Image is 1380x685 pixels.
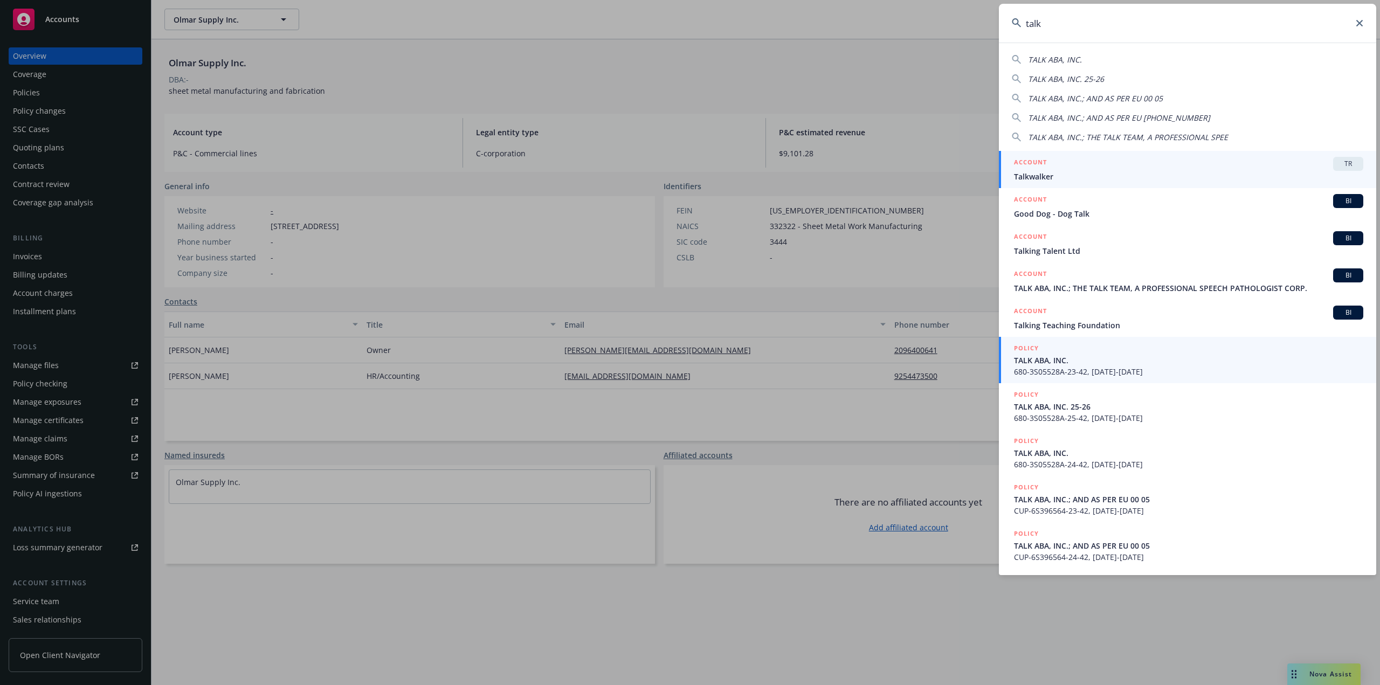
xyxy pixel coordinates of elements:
[1014,208,1363,219] span: Good Dog - Dog Talk
[1028,113,1210,123] span: TALK ABA, INC.; AND AS PER EU [PHONE_NUMBER]
[1014,343,1039,354] h5: POLICY
[1028,132,1228,142] span: TALK ABA, INC.; THE TALK TEAM, A PROFESSIONAL SPEE
[999,337,1376,383] a: POLICYTALK ABA, INC.680-3S05528A-23-42, [DATE]-[DATE]
[1014,540,1363,551] span: TALK ABA, INC.; AND AS PER EU 00 05
[1014,320,1363,331] span: Talking Teaching Foundation
[999,262,1376,300] a: ACCOUNTBITALK ABA, INC.; THE TALK TEAM, A PROFESSIONAL SPEECH PATHOLOGIST CORP.
[1014,551,1363,563] span: CUP-6S396564-24-42, [DATE]-[DATE]
[1014,194,1047,207] h5: ACCOUNT
[1014,355,1363,366] span: TALK ABA, INC.
[999,188,1376,225] a: ACCOUNTBIGood Dog - Dog Talk
[1014,435,1039,446] h5: POLICY
[1014,459,1363,470] span: 680-3S05528A-24-42, [DATE]-[DATE]
[999,225,1376,262] a: ACCOUNTBITalking Talent Ltd
[1014,282,1363,294] span: TALK ABA, INC.; THE TALK TEAM, A PROFESSIONAL SPEECH PATHOLOGIST CORP.
[1014,494,1363,505] span: TALK ABA, INC.; AND AS PER EU 00 05
[1014,171,1363,182] span: Talkwalker
[1337,159,1359,169] span: TR
[1028,74,1104,84] span: TALK ABA, INC. 25-26
[999,300,1376,337] a: ACCOUNTBITalking Teaching Foundation
[1014,389,1039,400] h5: POLICY
[1337,271,1359,280] span: BI
[1337,233,1359,243] span: BI
[999,383,1376,430] a: POLICYTALK ABA, INC. 25-26680-3S05528A-25-42, [DATE]-[DATE]
[1014,528,1039,539] h5: POLICY
[1028,54,1082,65] span: TALK ABA, INC.
[999,151,1376,188] a: ACCOUNTTRTalkwalker
[1014,366,1363,377] span: 680-3S05528A-23-42, [DATE]-[DATE]
[1014,268,1047,281] h5: ACCOUNT
[1014,401,1363,412] span: TALK ABA, INC. 25-26
[1014,231,1047,244] h5: ACCOUNT
[1014,447,1363,459] span: TALK ABA, INC.
[1014,505,1363,516] span: CUP-6S396564-23-42, [DATE]-[DATE]
[999,476,1376,522] a: POLICYTALK ABA, INC.; AND AS PER EU 00 05CUP-6S396564-23-42, [DATE]-[DATE]
[999,4,1376,43] input: Search...
[1028,93,1163,103] span: TALK ABA, INC.; AND AS PER EU 00 05
[1014,245,1363,257] span: Talking Talent Ltd
[1337,196,1359,206] span: BI
[999,430,1376,476] a: POLICYTALK ABA, INC.680-3S05528A-24-42, [DATE]-[DATE]
[1014,482,1039,493] h5: POLICY
[1014,157,1047,170] h5: ACCOUNT
[1337,308,1359,317] span: BI
[999,522,1376,569] a: POLICYTALK ABA, INC.; AND AS PER EU 00 05CUP-6S396564-24-42, [DATE]-[DATE]
[1014,412,1363,424] span: 680-3S05528A-25-42, [DATE]-[DATE]
[1014,306,1047,319] h5: ACCOUNT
